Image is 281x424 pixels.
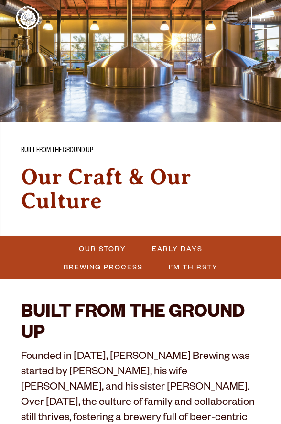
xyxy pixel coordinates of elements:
a: Menu [227,7,238,27]
span: Early Days [152,242,203,256]
span: Our Story [79,242,126,256]
a: Brewing Process [58,260,148,274]
a: Early Days [146,242,207,256]
h2: BUILT FROM THE GROUND UP [21,303,260,346]
a: Our Story [73,242,131,256]
span: Built From The Ground Up [21,145,93,157]
a: Odell Home [16,6,40,30]
span: I’m Thirsty [169,260,218,274]
a: I’m Thirsty [163,260,223,274]
span: Brewing Process [64,260,143,274]
h2: Our Craft & Our Culture [21,165,260,213]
